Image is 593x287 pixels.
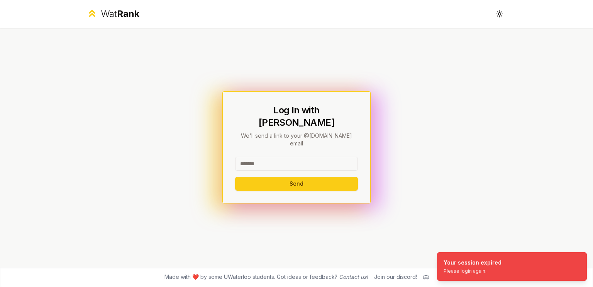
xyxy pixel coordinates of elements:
[117,8,139,19] span: Rank
[339,273,368,280] a: Contact us!
[235,177,358,191] button: Send
[374,273,417,281] div: Join our discord!
[86,8,139,20] a: WatRank
[444,268,502,274] div: Please login again.
[444,259,502,266] div: Your session expired
[235,104,358,129] h1: Log In with [PERSON_NAME]
[164,273,368,281] span: Made with ❤️ by some UWaterloo students. Got ideas or feedback?
[235,132,358,147] p: We'll send a link to your @[DOMAIN_NAME] email
[101,8,139,20] div: Wat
